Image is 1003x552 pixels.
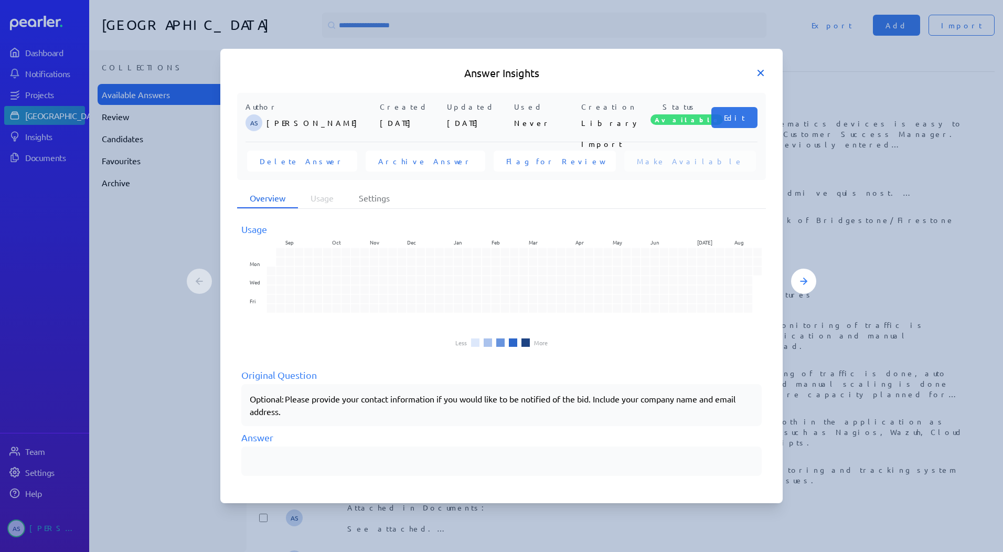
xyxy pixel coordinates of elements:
text: Wed [250,279,260,286]
li: Overview [237,188,298,208]
text: Jan [454,238,462,246]
div: Original Question [241,368,762,382]
span: Flag for Review [506,156,603,166]
p: Status [648,101,711,112]
li: More [534,339,548,346]
div: Answer [241,430,762,444]
div: Usage [241,222,762,236]
p: Optional: Please provide your contact information if you would like to be notified of the bid. In... [250,392,753,418]
p: Created [380,101,443,112]
text: Dec [407,238,416,246]
li: Usage [298,188,346,208]
span: Audrie Stefanini [246,114,262,131]
li: Settings [346,188,402,208]
span: Edit [724,112,745,123]
p: Never [514,112,577,133]
span: Delete Answer [260,156,345,166]
span: Available [650,114,723,125]
text: Aug [734,238,744,246]
text: Sep [285,238,294,246]
p: Updated [447,101,510,112]
p: [DATE] [380,112,443,133]
span: Make Available [637,156,743,166]
text: Apr [575,238,584,246]
text: May [613,238,622,246]
button: Delete Answer [247,151,357,172]
p: Library Import [581,112,644,133]
p: [DATE] [447,112,510,133]
button: Flag for Review [494,151,616,172]
button: Edit [711,107,757,128]
text: Mon [250,260,260,268]
button: Previous Answer [187,269,212,294]
button: Archive Answer [366,151,485,172]
button: Make Available [624,151,756,172]
p: Author [246,101,376,112]
text: Nov [370,238,379,246]
p: Used [514,101,577,112]
span: Archive Answer [378,156,473,166]
text: Feb [492,238,500,246]
h5: Answer Insights [237,66,766,80]
p: Creation [581,101,644,112]
text: Mar [529,238,538,246]
p: [PERSON_NAME] [266,112,376,133]
text: Fri [250,297,255,305]
text: Oct [332,238,341,246]
text: [DATE] [697,238,712,246]
li: Less [455,339,467,346]
text: Jun [650,238,659,246]
button: Next Answer [791,269,816,294]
